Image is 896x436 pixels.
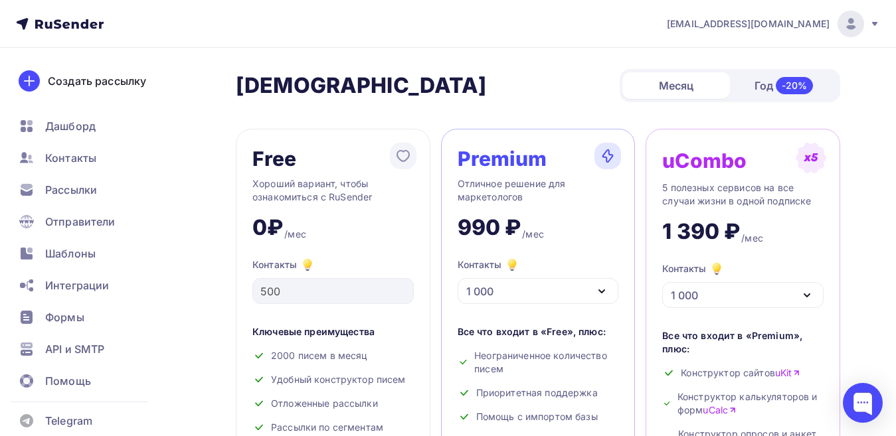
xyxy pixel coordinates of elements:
[662,261,824,308] button: Контакты 1 000
[671,287,698,303] div: 1 000
[458,214,521,241] div: 990 ₽
[11,304,169,330] a: Формы
[236,72,487,99] h2: [DEMOGRAPHIC_DATA]
[667,11,880,37] a: [EMAIL_ADDRESS][DOMAIN_NAME]
[775,366,801,380] a: uKit
[45,309,84,325] span: Формы
[622,72,730,99] div: Месяц
[252,177,414,204] div: Хороший вариант, чтобы ознакомиться с RuSender
[45,413,92,429] span: Telegram
[662,181,824,208] div: 5 полезных сервисов на все случаи жизни в одной подписке
[48,73,146,89] div: Создать рассылку
[458,177,619,204] div: Отличное решение для маркетологов
[252,397,414,410] div: Отложенные рассылки
[681,366,800,380] span: Конструктор сайтов
[667,17,830,31] span: [EMAIL_ADDRESS][DOMAIN_NAME]
[466,283,493,299] div: 1 000
[458,325,619,338] div: Все что входит в «Free», плюс:
[45,341,104,357] span: API и SMTP
[458,257,520,273] div: Контакты
[45,118,96,134] span: Дашборд
[730,72,838,100] div: Год
[458,386,619,400] div: Приоритетная поддержка
[45,182,97,198] span: Рассылки
[252,349,414,362] div: 2000 писем в месяц
[11,113,169,139] a: Дашборд
[662,218,740,245] div: 1 390 ₽
[252,257,414,273] div: Контакты
[776,77,814,94] div: -20%
[284,228,306,241] div: /мес
[662,261,725,277] div: Контакты
[11,177,169,203] a: Рассылки
[45,373,91,389] span: Помощь
[458,349,619,376] div: Неограниченное количество писем
[252,148,297,169] div: Free
[458,257,619,304] button: Контакты 1 000
[11,208,169,235] a: Отправители
[458,410,619,423] div: Помощь с импортом базы
[45,246,96,261] span: Шаблоны
[458,148,547,169] div: Premium
[11,240,169,267] a: Шаблоны
[252,421,414,434] div: Рассылки по сегментам
[252,214,283,241] div: 0₽
[662,150,747,171] div: uCombo
[677,390,824,417] span: Конструктор калькуляторов и форм
[252,325,414,338] div: Ключевые преимущества
[252,373,414,386] div: Удобный конструктор писем
[703,403,737,417] a: uCalc
[45,214,116,230] span: Отправители
[741,232,763,245] div: /мес
[45,277,109,293] span: Интеграции
[45,150,96,166] span: Контакты
[11,145,169,171] a: Контакты
[522,228,544,241] div: /мес
[662,329,824,356] div: Все что входит в «Premium», плюс:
